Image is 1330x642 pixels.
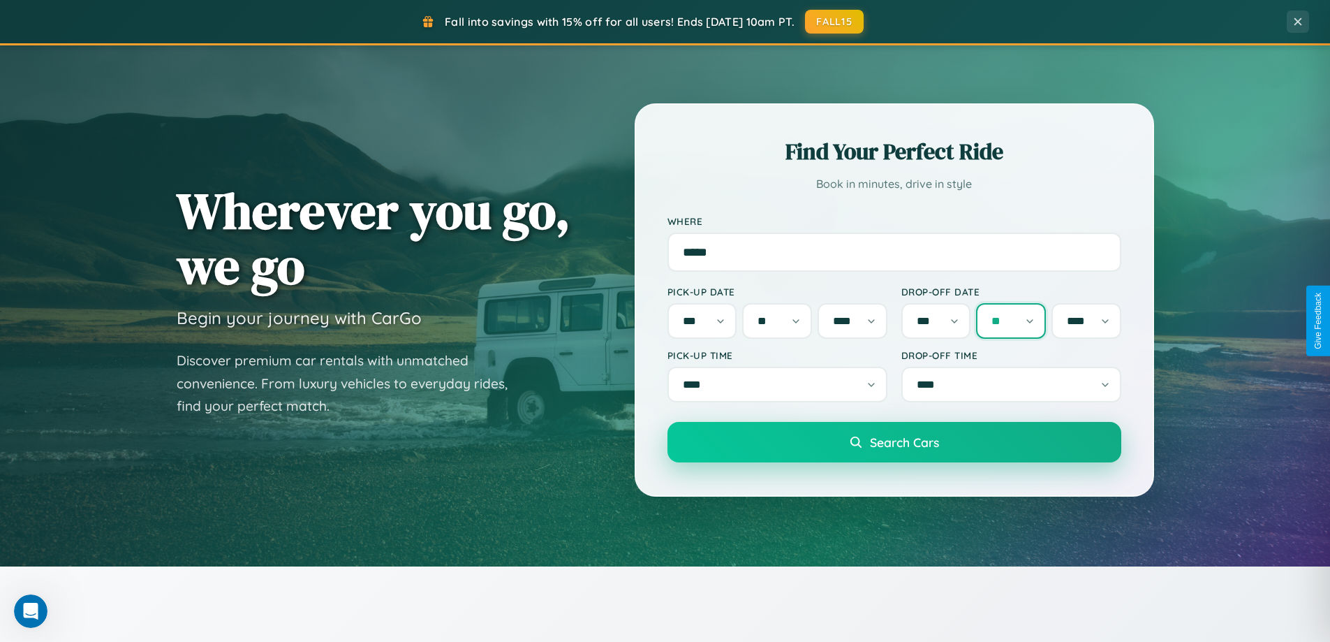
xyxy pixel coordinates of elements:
p: Book in minutes, drive in style [667,174,1121,194]
p: Discover premium car rentals with unmatched convenience. From luxury vehicles to everyday rides, ... [177,349,526,418]
h2: Find Your Perfect Ride [667,136,1121,167]
label: Pick-up Time [667,349,887,361]
div: Give Feedback [1313,293,1323,349]
h3: Begin your journey with CarGo [177,307,422,328]
button: FALL15 [805,10,864,34]
label: Drop-off Time [901,349,1121,361]
span: Search Cars [870,435,939,450]
button: Search Cars [667,422,1121,462]
label: Drop-off Date [901,286,1121,298]
label: Where [667,215,1121,227]
label: Pick-up Date [667,286,887,298]
iframe: Intercom live chat [14,594,47,628]
span: Fall into savings with 15% off for all users! Ends [DATE] 10am PT. [445,15,795,29]
h1: Wherever you go, we go [177,183,570,293]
